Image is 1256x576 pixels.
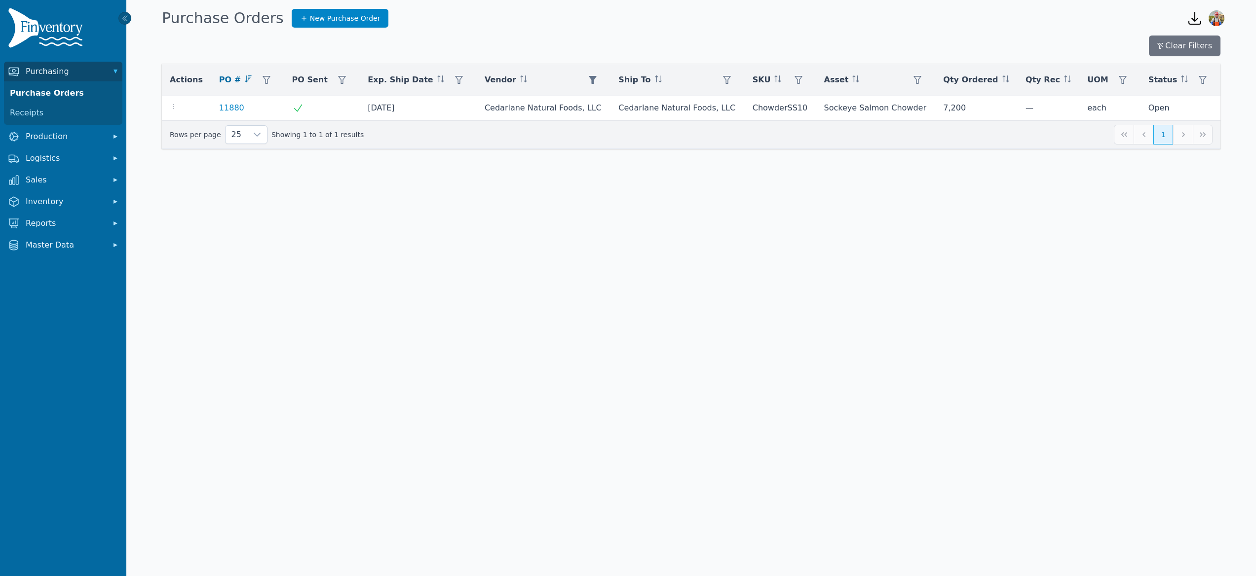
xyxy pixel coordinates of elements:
img: Finventory [8,8,87,52]
a: Purchase Orders [6,83,120,103]
button: Reports [4,214,122,233]
button: Clear Filters [1149,36,1220,56]
span: New Purchase Order [310,13,381,23]
span: Sales [26,174,105,186]
td: Open [1141,96,1220,120]
td: Sockeye Salmon Chowder [816,96,936,120]
td: each [1079,96,1141,120]
td: Cedarlane Natural Foods, LLC [610,96,744,120]
button: Page 1 [1153,125,1173,144]
span: Qty Rec [1026,74,1060,86]
button: Purchasing [4,62,122,81]
button: Inventory [4,192,122,212]
td: ChowderSS10 [745,96,816,120]
a: 11880 [219,102,244,114]
a: New Purchase Order [292,9,389,28]
button: Master Data [4,235,122,255]
span: Status [1148,74,1178,86]
span: Purchasing [26,66,105,77]
span: SKU [753,74,771,86]
span: Qty Ordered [943,74,998,86]
span: Inventory [26,196,105,208]
span: Logistics [26,152,105,164]
span: Master Data [26,239,105,251]
span: PO Sent [292,74,328,86]
span: Rows per page [226,126,247,144]
button: Sales [4,170,122,190]
td: Cedarlane Natural Foods, LLC [477,96,610,120]
button: Production [4,127,122,146]
span: UOM [1087,74,1108,86]
span: PO # [219,74,241,86]
img: Sera Wheeler [1209,10,1224,26]
span: Showing 1 to 1 of 1 results [271,130,364,140]
td: 7,200 [935,96,1018,120]
span: Vendor [485,74,516,86]
span: Reports [26,217,105,229]
td: [DATE] [360,96,477,120]
span: Actions [170,74,203,86]
span: Ship To [618,74,650,86]
span: Production [26,131,105,143]
span: Exp. Ship Date [368,74,433,86]
button: Logistics [4,148,122,168]
td: — [1018,96,1079,120]
h1: Purchase Orders [162,9,284,27]
span: Asset [824,74,849,86]
a: Receipts [6,103,120,123]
